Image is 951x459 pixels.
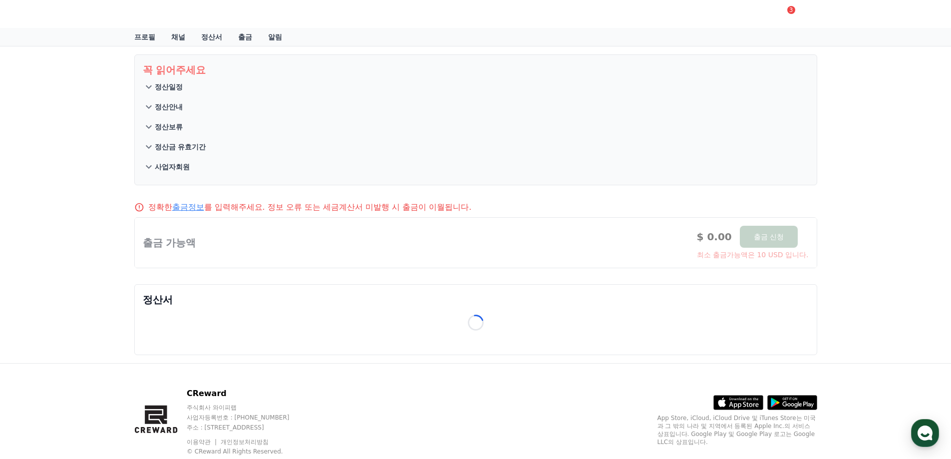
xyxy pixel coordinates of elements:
a: 대화 [66,317,129,342]
p: 정산일정 [155,82,183,92]
p: © CReward All Rights Reserved. [187,448,309,456]
p: 정확한 를 입력해주세요. 정보 오류 또는 세금계산서 미발행 시 출금이 이월됩니다. [148,201,472,213]
a: 홈 [3,317,66,342]
span: CReward [150,6,209,22]
a: 3 [781,8,793,20]
p: CReward [187,388,309,400]
p: 정산금 유효기간 [155,142,206,152]
button: 정산금 유효기간 [143,137,809,157]
span: 홈 [31,332,37,340]
span: 설정 [154,332,166,340]
p: 정산보류 [155,122,183,132]
button: 정산일정 [143,77,809,97]
p: 정산안내 [155,102,183,112]
a: 출금 [230,28,260,46]
a: 정산서 [193,28,230,46]
a: CReward [134,6,209,22]
p: 정산서 [143,293,809,307]
button: 정산안내 [143,97,809,117]
span: 대화 [91,332,103,340]
p: 꼭 읽어주세요 [143,63,809,77]
a: 채널 [163,28,193,46]
p: 사업자회원 [155,162,190,172]
p: 주소 : [STREET_ADDRESS] [187,424,309,432]
p: 사업자등록번호 : [PHONE_NUMBER] [187,414,309,422]
button: 정산보류 [143,117,809,137]
a: 설정 [129,317,192,342]
a: 이용약관 [187,439,218,446]
p: 주식회사 와이피랩 [187,404,309,412]
button: 사업자회원 [143,157,809,177]
a: 출금정보 [172,202,204,212]
a: 알림 [260,28,290,46]
a: 개인정보처리방침 [221,439,269,446]
a: 프로필 [126,28,163,46]
p: App Store, iCloud, iCloud Drive 및 iTunes Store는 미국과 그 밖의 나라 및 지역에서 등록된 Apple Inc.의 서비스 상표입니다. Goo... [657,414,817,446]
div: 3 [787,6,795,14]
